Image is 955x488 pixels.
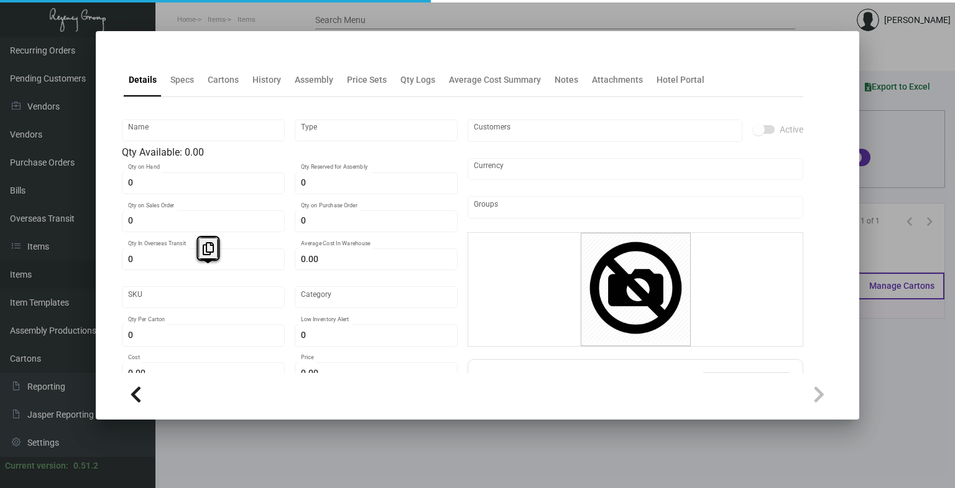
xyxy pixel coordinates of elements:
[5,459,68,472] div: Current version:
[474,202,796,212] input: Add new..
[780,122,803,137] span: Active
[122,145,458,160] div: Qty Available: 0.00
[657,73,704,87] div: Hotel Portal
[481,372,601,395] h2: Additional Fees
[295,73,333,87] div: Assembly
[555,73,578,87] div: Notes
[400,73,435,87] div: Qty Logs
[347,73,387,87] div: Price Sets
[129,73,157,87] div: Details
[449,73,541,87] div: Average Cost Summary
[703,372,790,395] button: Add Additional Fee
[73,459,98,472] div: 0.51.2
[474,126,736,136] input: Add new..
[203,242,214,255] i: Copy
[208,73,239,87] div: Cartons
[592,73,643,87] div: Attachments
[170,73,194,87] div: Specs
[252,73,281,87] div: History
